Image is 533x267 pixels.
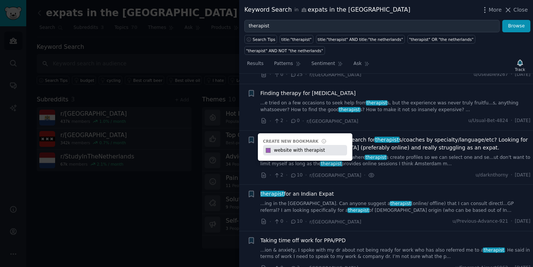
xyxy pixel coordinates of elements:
span: · [305,71,307,78]
span: · [511,218,512,225]
span: in [294,7,298,14]
span: u/darknthorny [476,172,508,179]
input: Try a keyword related to your business [244,20,500,33]
span: r/[GEOGRAPHIC_DATA] [310,173,361,178]
button: Close [504,6,528,14]
a: "therapist" OR "the netherlands" [407,35,475,44]
span: · [269,171,271,179]
span: · [269,71,271,78]
span: Results [247,60,264,67]
a: ...tart. Is there a database or a website wheretherapists create profiles so we can select one an... [261,154,531,167]
span: [DATE] [515,172,530,179]
span: 25 [290,71,302,78]
span: · [511,118,512,124]
span: u/Previous-Advance-921 [452,218,508,225]
span: · [305,218,307,226]
a: "therapist" AND NOT "the netherlands" [244,46,325,55]
input: Name bookmark [272,145,347,155]
a: ...ing in the [GEOGRAPHIC_DATA]. Can anyone suggest atherapist(online/ offline) that I can consul... [261,201,531,214]
span: · [286,171,287,179]
span: therapist [320,161,342,166]
div: "therapist" AND NOT "the netherlands" [246,48,323,53]
span: Is there a website where you can search for s/coaches by specialty/language/etc? Looking for a in... [261,136,531,152]
span: r/[GEOGRAPHIC_DATA] [307,119,358,124]
a: Taking time off work for PPA/PPD [261,237,346,244]
span: [DATE] [515,218,530,225]
a: therapistfor an Indian Expat [261,190,334,198]
span: u/Useable9267 [473,71,508,78]
span: therapist [366,100,388,106]
span: · [511,71,512,78]
span: 0 [274,218,283,225]
span: 10 [290,172,302,179]
button: Browse [502,20,530,33]
a: Is there a website where you can search fortherapists/coaches by specialty/language/etc? Looking ... [261,136,531,152]
span: · [269,218,271,226]
div: Track [515,67,525,72]
span: therapist [338,107,361,112]
span: [DATE] [515,118,530,124]
span: · [286,218,287,226]
span: 0 [274,71,283,78]
div: Keyword Search expats in the [GEOGRAPHIC_DATA] [244,5,410,15]
span: · [302,117,304,125]
a: ...e tried on a few occasions to seek help fromtherapists, but the experience was never truly fru... [261,100,531,113]
a: Ask [351,58,372,73]
span: therapist [260,191,284,197]
span: · [511,172,512,179]
a: Results [244,58,266,73]
span: therapist [347,208,370,213]
span: · [305,171,307,179]
a: title:"therapist" [280,35,313,44]
span: · [364,171,365,179]
span: 10 [290,218,302,225]
span: More [489,6,502,14]
span: Search Tips [253,37,275,42]
div: title:"therapist" [281,37,312,42]
span: Close [514,6,528,14]
span: therapist [365,155,387,160]
a: Sentiment [309,58,346,73]
span: Sentiment [311,60,335,67]
span: therapist [390,201,412,206]
div: "therapist" OR "the netherlands" [409,37,473,42]
button: Search Tips [244,35,277,44]
span: 0 [290,118,299,124]
span: [DATE] [515,71,530,78]
span: 2 [274,172,283,179]
span: · [269,117,271,125]
button: More [481,6,502,14]
span: r/[GEOGRAPHIC_DATA] [310,219,361,225]
span: therapist [374,137,399,143]
a: Finding therapy for [MEDICAL_DATA] [261,89,356,97]
span: · [286,117,287,125]
a: Patterns [271,58,303,73]
span: Patterns [274,60,293,67]
span: Ask [353,60,362,67]
span: 2 [274,118,283,124]
div: Create new bookmark [263,139,319,144]
span: · [286,71,287,78]
span: therapist [483,247,505,253]
span: r/[GEOGRAPHIC_DATA] [310,72,361,77]
button: Track [512,57,528,73]
span: u/Usual-Bet-4824 [468,118,508,124]
span: for an Indian Expat [261,190,334,198]
div: title:"therapist" AND title:"the netherlands" [317,37,403,42]
a: title:"therapist" AND title:"the netherlands" [316,35,405,44]
a: ...ion & anxiety, I spoke with my dr about not being ready for work who has also referred me to a... [261,247,531,260]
